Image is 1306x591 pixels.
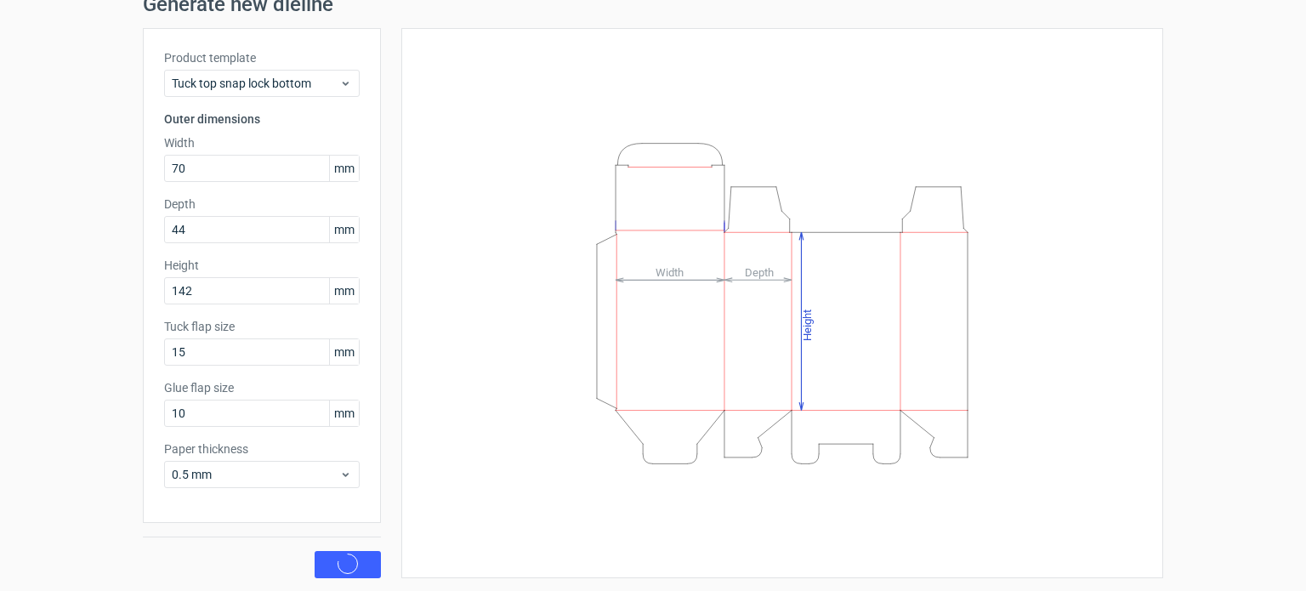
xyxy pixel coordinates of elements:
[164,134,360,151] label: Width
[172,75,339,92] span: Tuck top snap lock bottom
[164,196,360,213] label: Depth
[164,379,360,396] label: Glue flap size
[164,440,360,457] label: Paper thickness
[164,318,360,335] label: Tuck flap size
[164,49,360,66] label: Product template
[164,111,360,128] h3: Outer dimensions
[801,309,814,340] tspan: Height
[329,156,359,181] span: mm
[329,278,359,304] span: mm
[329,339,359,365] span: mm
[172,466,339,483] span: 0.5 mm
[745,265,774,278] tspan: Depth
[329,217,359,242] span: mm
[656,265,684,278] tspan: Width
[164,257,360,274] label: Height
[329,401,359,426] span: mm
